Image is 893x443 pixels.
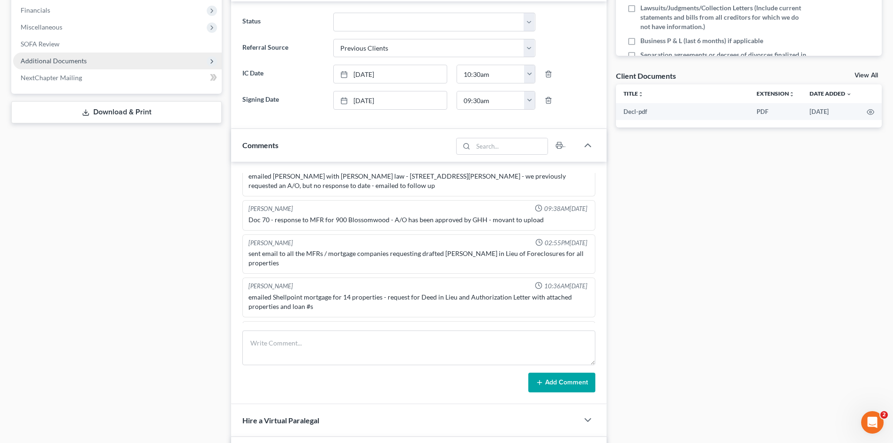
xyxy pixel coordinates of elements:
[640,36,763,45] span: Business P & L (last 6 months) if applicable
[810,90,852,97] a: Date Added expand_more
[248,239,293,248] div: [PERSON_NAME]
[238,39,328,58] label: Referral Source
[21,40,60,48] span: SOFA Review
[21,57,87,65] span: Additional Documents
[248,204,293,213] div: [PERSON_NAME]
[13,69,222,86] a: NextChapter Mailing
[616,103,749,120] td: Decl-pdf
[21,23,62,31] span: Miscellaneous
[757,90,795,97] a: Extensionunfold_more
[544,204,587,213] span: 09:38AM[DATE]
[855,72,878,79] a: View All
[13,36,222,53] a: SOFA Review
[789,91,795,97] i: unfold_more
[242,416,319,425] span: Hire a Virtual Paralegal
[623,90,644,97] a: Titleunfold_more
[248,293,589,311] div: emailed Shellpoint mortgage for 14 properties - request for Deed in Lieu and Authorization Letter...
[242,141,278,150] span: Comments
[334,65,447,83] a: [DATE]
[238,91,328,110] label: Signing Date
[473,138,548,154] input: Search...
[528,373,595,392] button: Add Comment
[545,239,587,248] span: 02:55PM[DATE]
[21,74,82,82] span: NextChapter Mailing
[544,282,587,291] span: 10:36AM[DATE]
[638,91,644,97] i: unfold_more
[248,249,589,268] div: sent email to all the MFRs / mortgage companies requesting drafted [PERSON_NAME] in Lieu of Forec...
[457,65,525,83] input: -- : --
[616,71,676,81] div: Client Documents
[248,282,293,291] div: [PERSON_NAME]
[21,6,50,14] span: Financials
[640,50,807,69] span: Separation agreements or decrees of divorces finalized in the past 2 years
[640,3,807,31] span: Lawsuits/Judgments/Collection Letters (Include current statements and bills from all creditors fo...
[238,65,328,83] label: IC Date
[749,103,802,120] td: PDF
[457,91,525,109] input: -- : --
[238,13,328,31] label: Status
[861,411,884,434] iframe: Intercom live chat
[880,411,888,419] span: 2
[846,91,852,97] i: expand_more
[802,103,859,120] td: [DATE]
[11,101,222,123] a: Download & Print
[248,215,589,225] div: Doc 70 - response to MFR for 900 Blossomwood - A/O has been approved by GHH - movant to upload
[248,172,589,190] div: emailed [PERSON_NAME] with [PERSON_NAME] law - [STREET_ADDRESS][PERSON_NAME] - we previously requ...
[334,91,447,109] a: [DATE]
